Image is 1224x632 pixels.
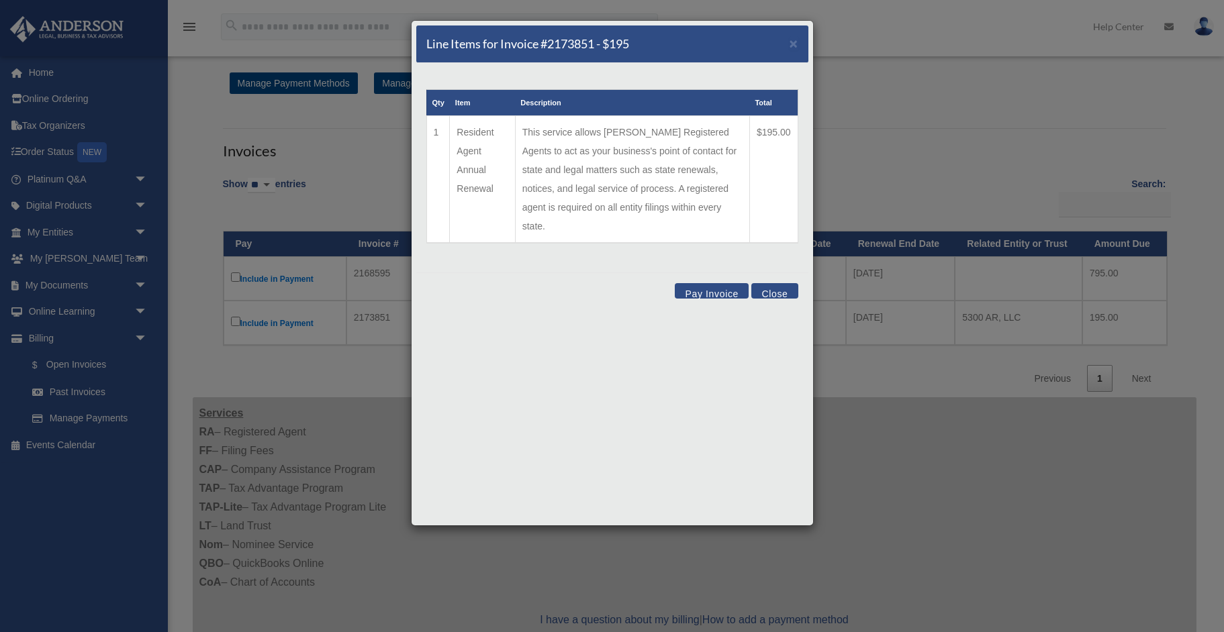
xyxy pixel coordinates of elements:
[515,90,749,116] th: Description
[749,116,798,244] td: $195.00
[751,283,798,299] button: Close
[426,116,450,244] td: 1
[790,36,798,51] span: ×
[790,36,798,50] button: Close
[426,90,450,116] th: Qty
[450,116,515,244] td: Resident Agent Annual Renewal
[515,116,749,244] td: This service allows [PERSON_NAME] Registered Agents to act as your business's point of contact fo...
[426,36,629,52] h5: Line Items for Invoice #2173851 - $195
[675,283,749,299] button: Pay Invoice
[450,90,515,116] th: Item
[749,90,798,116] th: Total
